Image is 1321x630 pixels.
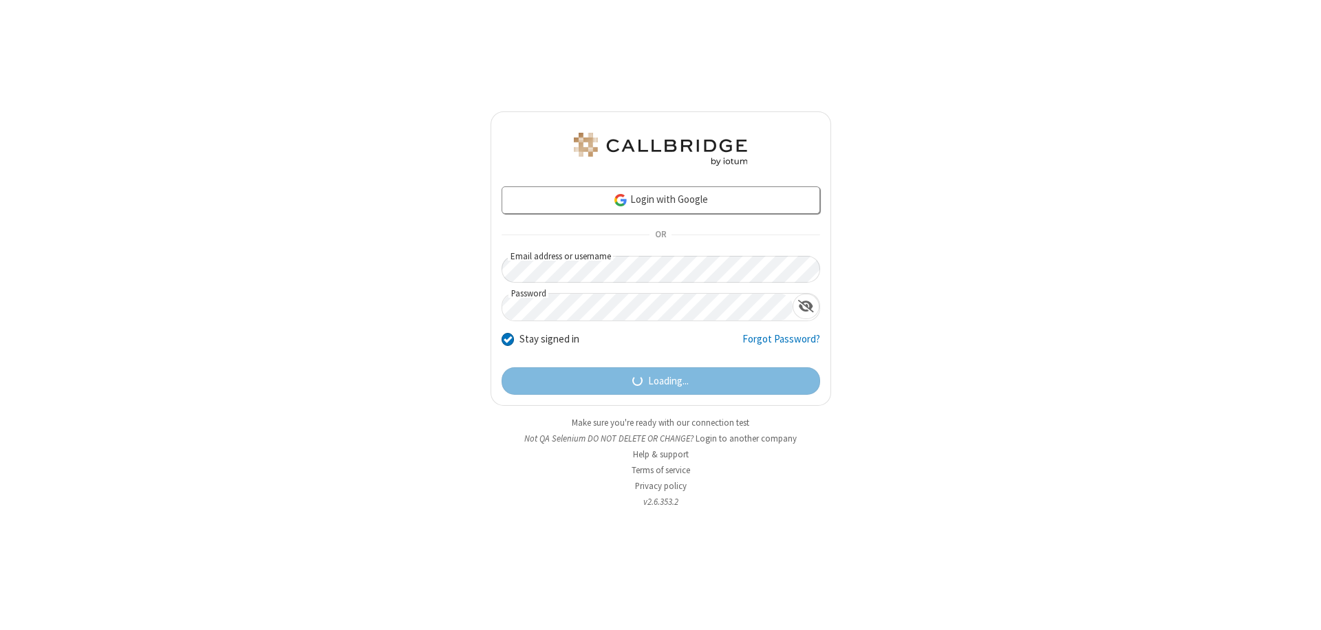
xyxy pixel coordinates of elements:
a: Help & support [633,448,689,460]
div: Show password [793,294,819,319]
img: google-icon.png [613,193,628,208]
a: Login with Google [502,186,820,214]
span: Loading... [648,373,689,389]
a: Make sure you're ready with our connection test [572,417,749,428]
iframe: Chat [1287,594,1311,620]
input: Email address or username [502,256,820,283]
img: QA Selenium DO NOT DELETE OR CHANGE [571,133,750,166]
a: Privacy policy [635,480,687,492]
input: Password [502,294,793,321]
label: Stay signed in [519,332,579,347]
a: Terms of service [632,464,690,476]
span: OR [649,226,672,245]
li: v2.6.353.2 [491,495,831,508]
a: Forgot Password? [742,332,820,358]
button: Login to another company [696,432,797,445]
li: Not QA Selenium DO NOT DELETE OR CHANGE? [491,432,831,445]
button: Loading... [502,367,820,395]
